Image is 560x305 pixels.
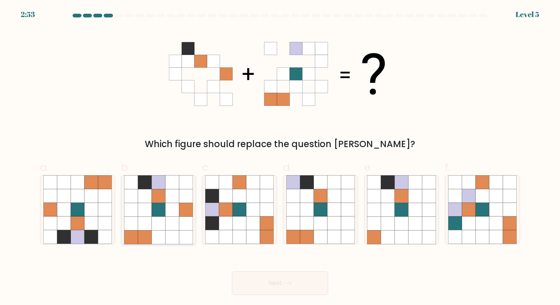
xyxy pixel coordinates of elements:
[44,137,516,151] div: Which figure should replace the question [PERSON_NAME]?
[516,9,539,20] div: Level 5
[445,160,450,175] span: f.
[40,160,49,175] span: a.
[121,160,130,175] span: b.
[283,160,292,175] span: d.
[202,160,210,175] span: c.
[364,160,372,175] span: e.
[21,9,35,20] div: 2:53
[232,271,328,295] button: Next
